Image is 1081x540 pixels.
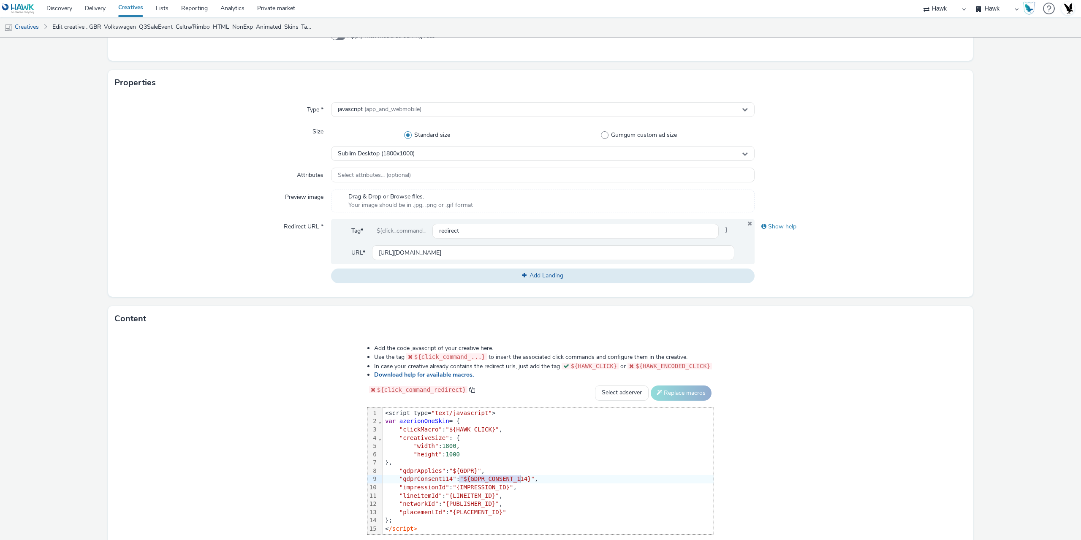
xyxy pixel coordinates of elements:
[385,418,396,424] span: var
[4,23,13,32] img: mobile
[367,426,378,434] div: 3
[367,475,378,483] div: 9
[414,131,450,139] span: Standard size
[367,492,378,500] div: 11
[2,3,35,14] img: undefined Logo
[413,442,438,449] span: "width"
[651,385,712,401] button: Replace macros
[399,467,446,474] span: "gdprApplies"
[348,193,473,201] span: Drag & Drop or Browse files.
[399,500,439,507] span: "networkId"
[114,76,156,89] h3: Properties
[367,434,378,442] div: 4
[469,387,475,393] span: copy to clipboard
[348,201,473,209] span: Your image should be in .jpg, .png or .gif format
[399,509,446,516] span: "placementId"
[414,353,486,360] span: ${click_command_...}
[719,223,734,239] span: }
[377,386,466,393] span: ${click_command_redirect}
[1062,2,1074,15] img: Account UK
[383,450,714,459] div: :
[432,410,492,416] span: "text/javascript"
[636,363,710,369] span: ${HAWK_ENCODED_CLICK}
[755,219,967,234] div: Show help
[388,525,417,532] span: /script>
[383,483,714,492] div: : ,
[367,467,378,475] div: 8
[280,219,327,231] label: Redirect URL *
[367,417,378,426] div: 2
[383,467,714,475] div: : ,
[383,426,714,434] div: : ,
[367,516,378,525] div: 14
[367,483,378,492] div: 10
[374,353,714,361] li: Use the tag to insert the associated click commands and configure them in the creative.
[399,426,442,433] span: "clickMacro"
[1023,2,1039,15] a: Hawk Academy
[383,492,714,500] div: : ,
[383,459,714,467] div: },
[445,451,460,458] span: 1000
[114,312,146,325] h3: Content
[1023,2,1035,15] img: Hawk Academy
[367,500,378,508] div: 12
[611,131,677,139] span: Gumgum custom ad size
[367,508,378,517] div: 13
[383,442,714,450] div: : ,
[367,409,378,418] div: 1
[383,434,714,442] div: : {
[338,150,415,157] span: Sublim Desktop (1800x1000)
[364,105,421,113] span: (app_and_webmobile)
[530,271,563,279] span: Add Landing
[282,190,327,201] label: Preview image
[449,467,481,474] span: "${GDPR}"
[338,172,411,179] span: Select attributes... (optional)
[309,124,327,136] label: Size
[413,451,442,458] span: "height"
[571,363,617,369] span: ${HAWK_CLICK}
[383,516,714,525] div: };
[331,269,755,283] button: Add Landing
[367,525,378,533] div: 15
[374,371,477,379] a: Download help for available macros.
[460,475,535,482] span: "${GDPR_CONSENT_114}"
[304,102,327,114] label: Type *
[449,509,506,516] span: "{PLACEMENT_ID}"
[445,492,499,499] span: "{LINEITEM_ID}"
[445,426,499,433] span: "${HAWK_CLICK}"
[48,17,318,37] a: Edit creative : GBR_Volkswagen_Q3SaleEvent_Celtra/Rimbo_HTML_NonExp_Animated_Skins_Tablet_20250827
[383,417,714,426] div: = {
[372,245,734,260] input: url...
[367,450,378,459] div: 6
[383,508,714,517] div: :
[293,168,327,179] label: Attributes
[367,459,378,467] div: 7
[378,434,382,441] span: Fold line
[383,525,714,533] div: <
[399,475,456,482] span: "gdprConsent114"
[338,106,421,113] span: javascript
[383,409,714,418] div: <script type= >
[399,418,449,424] span: azerionOneSkin
[367,442,378,450] div: 5
[383,500,714,508] div: : ,
[453,484,513,491] span: "{IMPRESSION_ID}"
[442,442,456,449] span: 1800
[442,500,499,507] span: "{PUBLISHER_ID}"
[399,434,449,441] span: "creativeSize"
[374,362,714,371] li: In case your creative already contains the redirect urls, just add the tag or
[374,344,714,353] li: Add the code javascript of your creative here.
[399,492,442,499] span: "lineitemId"
[383,475,714,483] div: : ,
[399,484,449,491] span: "impressionId"
[378,418,382,424] span: Fold line
[370,223,432,239] div: ${click_command_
